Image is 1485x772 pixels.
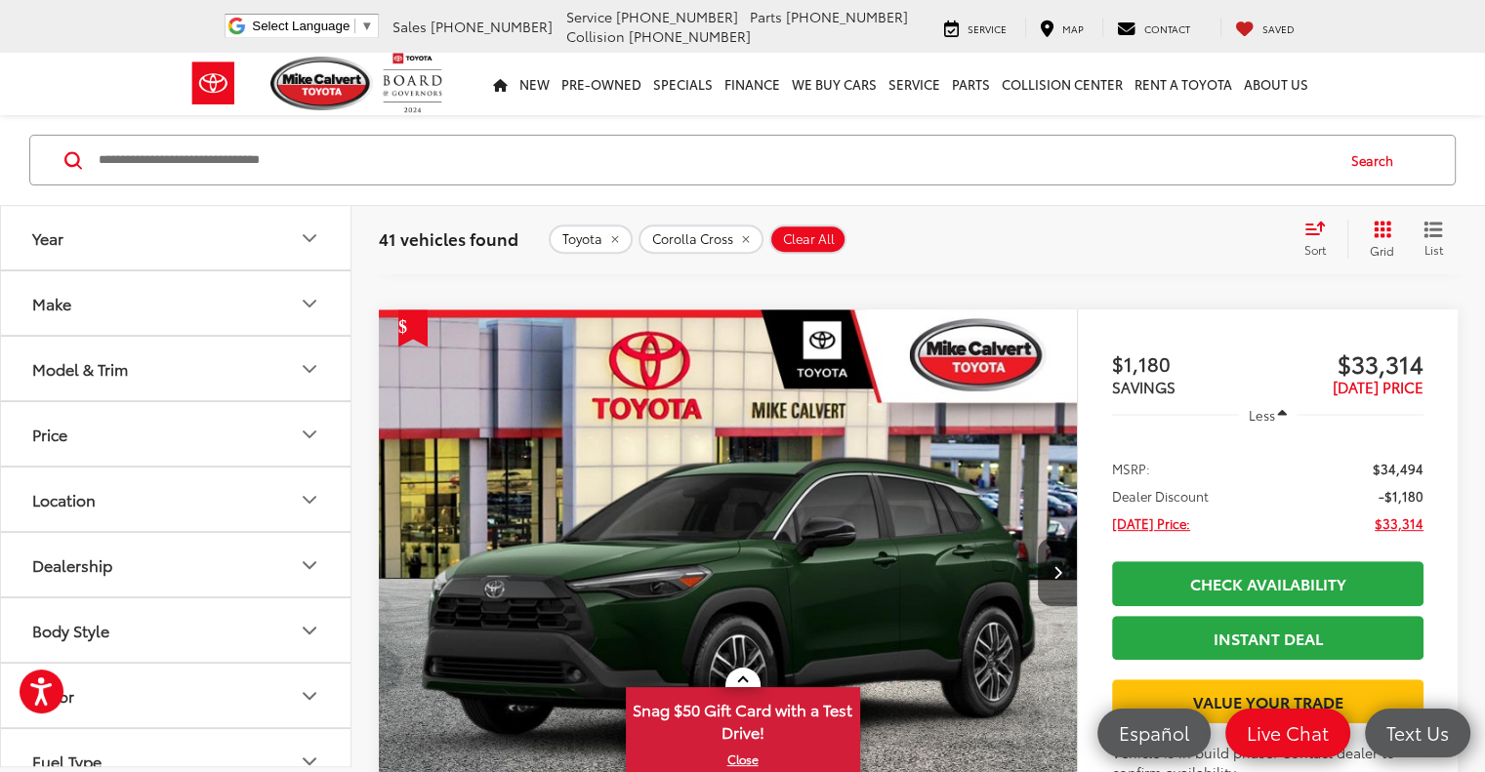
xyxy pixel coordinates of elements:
span: Service [566,7,612,26]
div: Make [298,292,321,315]
a: Text Us [1365,709,1470,757]
span: Map [1062,21,1084,36]
a: Español [1097,709,1211,757]
span: [PHONE_NUMBER] [786,7,908,26]
div: Year [298,226,321,250]
a: Home [487,53,514,115]
div: Body Style [298,619,321,642]
div: Dealership [298,553,321,577]
span: Clear All [783,231,835,247]
a: Check Availability [1112,561,1423,605]
a: Contact [1102,18,1205,37]
span: [DATE] PRICE [1333,376,1423,397]
span: $33,314 [1375,513,1423,533]
a: Parts [946,53,996,115]
span: $34,494 [1373,459,1423,478]
div: Price [298,423,321,446]
input: Search by Make, Model, or Keyword [97,137,1333,183]
div: Year [32,228,63,247]
span: Corolla Cross [652,231,733,247]
a: Value Your Trade [1112,679,1423,723]
span: SAVINGS [1112,376,1176,397]
a: Map [1025,18,1098,37]
a: Collision Center [996,53,1129,115]
span: Live Chat [1237,720,1339,745]
a: Finance [719,53,786,115]
span: 41 vehicles found [379,226,518,250]
span: Parts [750,7,782,26]
span: MSRP: [1112,459,1150,478]
div: Model & Trim [298,357,321,381]
a: New [514,53,556,115]
span: ​ [354,19,355,33]
div: Color [298,684,321,708]
button: ColorColor [1,664,352,727]
img: Mike Calvert Toyota [270,57,374,110]
span: -$1,180 [1379,486,1423,506]
span: List [1423,241,1443,258]
a: WE BUY CARS [786,53,883,115]
span: Select Language [252,19,350,33]
button: Select sort value [1295,220,1347,259]
span: Grid [1370,242,1394,259]
button: remove Toyota [549,224,633,254]
span: [PHONE_NUMBER] [431,17,553,36]
div: Price [32,425,67,443]
span: Español [1109,720,1199,745]
div: Make [32,294,71,312]
button: List View [1409,220,1458,259]
span: Snag $50 Gift Card with a Test Drive! [628,689,858,749]
a: Rent a Toyota [1129,53,1238,115]
button: remove Corolla%20Cross [639,224,763,254]
a: About Us [1238,53,1314,115]
button: Search [1333,136,1422,184]
div: Body Style [32,621,109,639]
img: Toyota [177,52,250,115]
span: $33,314 [1267,348,1423,378]
span: $1,180 [1112,348,1268,378]
button: Body StyleBody Style [1,598,352,662]
div: Location [32,490,96,508]
button: Model & TrimModel & Trim [1,337,352,400]
a: Specials [647,53,719,115]
a: Live Chat [1225,709,1350,757]
div: Fuel Type [32,752,102,770]
div: Dealership [32,555,112,574]
span: [PHONE_NUMBER] [629,26,751,46]
button: DealershipDealership [1,533,352,596]
span: Contact [1144,21,1190,36]
button: Less [1239,397,1298,432]
a: Select Language​ [252,19,373,33]
span: ▼ [360,19,373,33]
span: Sales [392,17,427,36]
button: Clear All [769,224,846,254]
button: Grid View [1347,220,1409,259]
a: My Saved Vehicles [1220,18,1309,37]
button: LocationLocation [1,467,352,531]
button: Next image [1038,538,1077,606]
span: [PHONE_NUMBER] [616,7,738,26]
span: Service [968,21,1007,36]
a: Instant Deal [1112,616,1423,660]
a: Service [929,18,1021,37]
span: Collision [566,26,625,46]
span: Dealer Discount [1112,486,1209,506]
div: Location [298,488,321,511]
a: Pre-Owned [556,53,647,115]
button: YearYear [1,206,352,269]
div: Model & Trim [32,359,128,378]
a: Service [883,53,946,115]
span: Sort [1304,241,1326,258]
button: MakeMake [1,271,352,335]
span: Less [1248,406,1274,424]
span: Saved [1262,21,1295,36]
span: Text Us [1377,720,1459,745]
span: Get Price Drop Alert [398,309,428,346]
span: [DATE] Price: [1112,513,1190,533]
button: PricePrice [1,402,352,466]
span: Toyota [562,231,602,247]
